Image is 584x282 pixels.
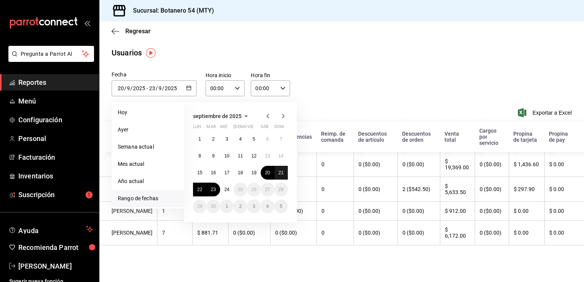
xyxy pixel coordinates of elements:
abbr: 4 de septiembre de 2025 [239,136,242,142]
th: Descuentos de artículo [354,122,397,152]
abbr: 5 de octubre de 2025 [280,204,282,209]
img: Tooltip marker [146,48,156,58]
button: 2 de septiembre de 2025 [206,132,220,146]
span: Regresar [125,28,151,35]
th: Cargos por servicio [475,122,509,152]
th: 0 [316,177,354,202]
th: 2 ($542.50) [397,177,440,202]
button: 14 de septiembre de 2025 [274,149,288,163]
abbr: sábado [261,124,269,132]
th: $ 5,633.50 [440,177,474,202]
th: 0 ($0.00) [354,177,397,202]
button: 20 de septiembre de 2025 [261,166,274,180]
input: Year [164,85,177,91]
th: Venta total [440,122,474,152]
th: 0 ($0.00) [228,220,270,245]
th: 0 [316,152,354,177]
th: 1 [157,202,192,220]
th: $ 1,436.60 [509,152,544,177]
abbr: 14 de septiembre de 2025 [279,153,284,159]
span: / [130,85,133,91]
span: / [124,85,127,91]
abbr: 23 de septiembre de 2025 [211,187,216,192]
button: 6 de septiembre de 2025 [261,132,274,146]
span: Pregunta a Parrot AI [21,50,82,58]
button: 22 de septiembre de 2025 [193,183,206,196]
abbr: 20 de septiembre de 2025 [265,170,270,175]
th: Propina de tarjeta [509,122,544,152]
button: 29 de septiembre de 2025 [193,199,206,213]
abbr: lunes [193,124,201,132]
th: 0 ($0.00) [354,202,397,220]
abbr: 2 de septiembre de 2025 [212,136,215,142]
button: 26 de septiembre de 2025 [247,183,261,196]
th: [PERSON_NAME] [99,202,157,220]
button: 17 de septiembre de 2025 [220,166,234,180]
abbr: 6 de septiembre de 2025 [266,136,269,142]
th: $ 0.00 [544,152,584,177]
th: $ 881.71 [192,220,228,245]
th: $ 0.00 [544,177,584,202]
li: Semana actual [112,138,184,156]
span: Menú [18,96,93,106]
th: 0 ($0.00) [270,220,316,245]
span: - [146,85,148,91]
th: $ 0.00 [509,202,544,220]
li: Ayer [112,121,184,138]
abbr: 25 de septiembre de 2025 [238,187,243,192]
span: Personal [18,133,93,144]
button: 24 de septiembre de 2025 [220,183,234,196]
span: Ayuda [18,225,83,234]
abbr: 28 de septiembre de 2025 [279,187,284,192]
abbr: 13 de septiembre de 2025 [265,153,270,159]
abbr: 17 de septiembre de 2025 [224,170,229,175]
abbr: 16 de septiembre de 2025 [211,170,216,175]
th: 0 [316,220,354,245]
button: 2 de octubre de 2025 [234,199,247,213]
abbr: 26 de septiembre de 2025 [251,187,256,192]
button: 25 de septiembre de 2025 [234,183,247,196]
button: 7 de septiembre de 2025 [274,132,288,146]
th: Descuentos de orden [397,122,440,152]
th: Reimp. de comanda [316,122,354,152]
th: 0 ($0.00) [397,202,440,220]
span: Inventarios [18,171,93,181]
abbr: 5 de septiembre de 2025 [253,136,255,142]
th: 0 ($0.00) [354,152,397,177]
button: 4 de octubre de 2025 [261,199,274,213]
button: open_drawer_menu [84,20,90,26]
button: 23 de septiembre de 2025 [206,183,220,196]
th: 0 ($0.00) [475,177,509,202]
abbr: 3 de octubre de 2025 [253,204,255,209]
li: Año actual [112,173,184,190]
button: Pregunta a Parrot AI [8,46,94,62]
th: $ 912.00 [440,202,474,220]
button: 15 de septiembre de 2025 [193,166,206,180]
abbr: martes [206,124,216,132]
button: 13 de septiembre de 2025 [261,149,274,163]
label: Hora inicio [206,73,245,78]
button: 11 de septiembre de 2025 [234,149,247,163]
abbr: jueves [234,124,279,132]
span: / [162,85,164,91]
input: Month [158,85,162,91]
button: 18 de septiembre de 2025 [234,166,247,180]
span: Exportar a Excel [519,108,572,117]
th: 0 ($0.00) [475,202,509,220]
abbr: 7 de septiembre de 2025 [280,136,282,142]
input: Year [133,85,146,91]
th: 7 [157,220,192,245]
th: 0 ($0.00) [354,220,397,245]
button: 27 de septiembre de 2025 [261,183,274,196]
button: septiembre de 2025 [193,112,251,121]
th: Nombre [99,122,157,152]
li: Hoy [112,104,184,121]
span: [PERSON_NAME] [18,261,93,271]
h3: Sucursal: Botanero 54 (MTY) [127,6,214,15]
button: 8 de septiembre de 2025 [193,149,206,163]
button: 5 de septiembre de 2025 [247,132,261,146]
abbr: domingo [274,124,284,132]
abbr: 8 de septiembre de 2025 [198,153,201,159]
button: 1 de octubre de 2025 [220,199,234,213]
th: $ 19,369.00 [440,152,474,177]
